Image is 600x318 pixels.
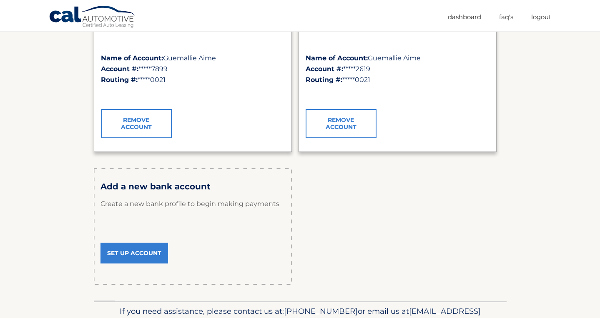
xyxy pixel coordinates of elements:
strong: Account #: [101,65,138,73]
strong: Name of Account: [306,54,368,62]
h3: Add a new bank account [100,181,285,192]
a: FAQ's [499,10,513,24]
strong: Account #: [306,65,343,73]
a: Dashboard [448,10,481,24]
span: ✓ [101,90,106,98]
a: Remove Account [306,109,377,138]
strong: Routing #: [306,76,342,84]
a: Remove Account [101,109,172,138]
a: Logout [531,10,551,24]
strong: Routing #: [101,76,138,84]
a: Set Up Account [100,243,168,263]
span: Guemallie Aime [163,54,216,62]
strong: Name of Account: [101,54,163,62]
p: Create a new bank profile to begin making payments [100,191,285,216]
span: ✓ [306,90,311,98]
span: Guemallie Aime [368,54,421,62]
span: [PHONE_NUMBER] [284,306,358,316]
a: Cal Automotive [49,5,136,30]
